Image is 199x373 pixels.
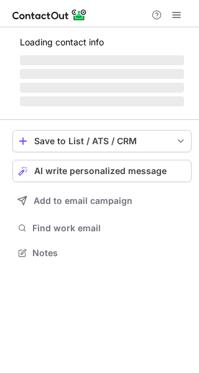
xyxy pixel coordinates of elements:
span: ‌ [20,83,184,93]
span: AI write personalized message [34,166,167,176]
span: Find work email [32,223,187,234]
span: Add to email campaign [34,196,132,206]
p: Loading contact info [20,37,184,47]
span: ‌ [20,55,184,65]
button: Add to email campaign [12,190,192,212]
img: ContactOut v5.3.10 [12,7,87,22]
button: AI write personalized message [12,160,192,182]
button: save-profile-one-click [12,130,192,152]
button: Notes [12,244,192,262]
button: Find work email [12,219,192,237]
span: Notes [32,247,187,259]
div: Save to List / ATS / CRM [34,136,170,146]
span: ‌ [20,96,184,106]
span: ‌ [20,69,184,79]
